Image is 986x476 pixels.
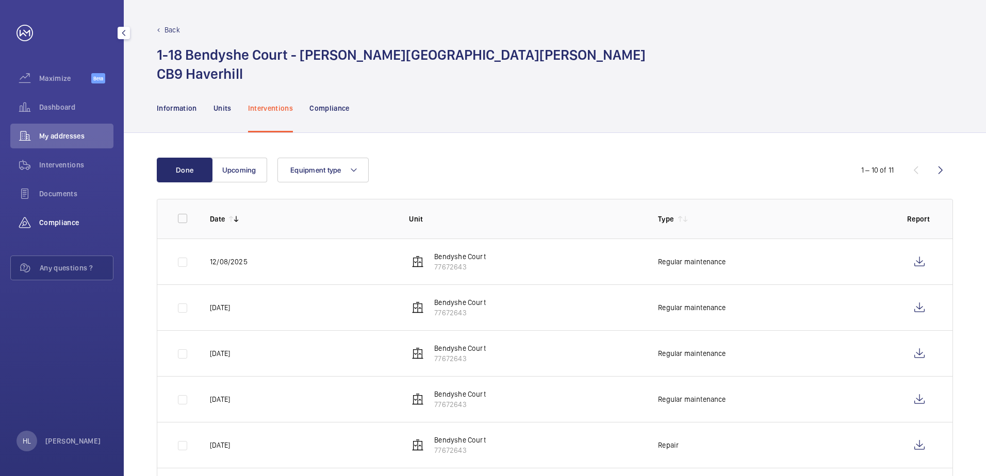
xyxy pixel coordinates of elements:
[210,440,230,450] p: [DATE]
[39,102,113,112] span: Dashboard
[658,440,679,450] p: Repair
[434,308,486,318] p: 77672643
[309,103,350,113] p: Compliance
[45,436,101,446] p: [PERSON_NAME]
[658,348,726,359] p: Regular maintenance
[412,439,424,451] img: elevator.svg
[157,158,212,182] button: Done
[434,389,486,399] p: Bendyshe Court
[434,297,486,308] p: Bendyshe Court
[91,73,105,83] span: Beta
[157,103,197,113] p: Information
[907,214,932,224] p: Report
[210,302,230,313] p: [DATE]
[412,301,424,314] img: elevator.svg
[39,160,113,170] span: Interventions
[412,256,424,268] img: elevator.svg
[658,302,726,313] p: Regular maintenance
[434,353,486,364] p: 77672643
[210,348,230,359] p: [DATE]
[39,131,113,141] span: My addresses
[39,73,91,83] span: Maximize
[658,394,726,404] p: Regular maintenance
[277,158,369,182] button: Equipment type
[658,257,726,267] p: Regular maintenance
[23,436,31,446] p: HL
[434,445,486,455] p: 77672643
[40,263,113,273] span: Any questions ?
[157,45,646,83] h1: 1-18 Bendyshe Court - [PERSON_NAME][GEOGRAPHIC_DATA][PERSON_NAME] CB9 Haverhill
[434,435,486,445] p: Bendyshe Court
[412,393,424,405] img: elevator.svg
[861,165,894,175] div: 1 – 10 of 11
[39,189,113,199] span: Documents
[412,347,424,360] img: elevator.svg
[290,166,341,174] span: Equipment type
[434,399,486,410] p: 77672643
[434,262,486,272] p: 77672643
[210,257,248,267] p: 12/08/2025
[434,343,486,353] p: Bendyshe Court
[213,103,232,113] p: Units
[210,394,230,404] p: [DATE]
[434,251,486,262] p: Bendyshe Court
[658,214,673,224] p: Type
[248,103,293,113] p: Interventions
[165,25,180,35] p: Back
[39,217,113,228] span: Compliance
[210,214,225,224] p: Date
[211,158,267,182] button: Upcoming
[409,214,642,224] p: Unit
